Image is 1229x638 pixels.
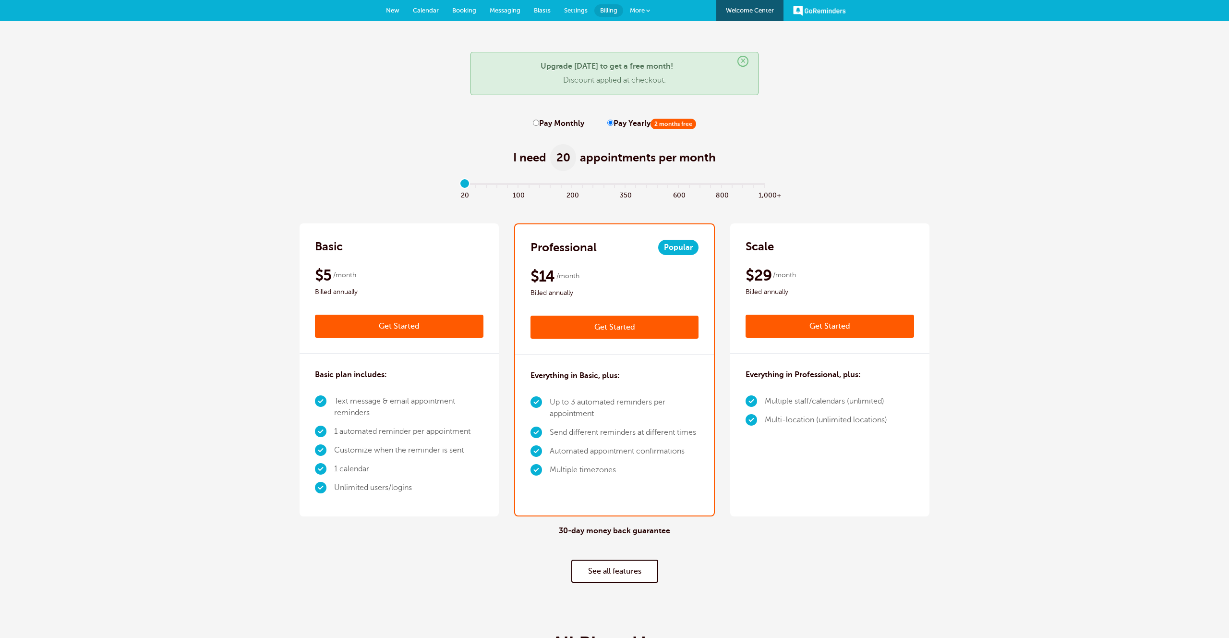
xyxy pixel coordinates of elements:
[594,4,623,17] a: Billing
[315,239,343,254] h2: Basic
[550,442,699,461] li: Automated appointment confirmations
[765,411,887,429] li: Multi-location (unlimited locations)
[541,62,673,71] strong: Upgrade [DATE] to get a free month!
[716,189,726,200] span: 800
[564,7,588,14] span: Settings
[530,267,555,286] span: $14
[550,393,699,423] li: Up to 3 automated reminders per appointment
[334,460,483,478] li: 1 calendar
[386,7,399,14] span: New
[746,369,861,380] h3: Everything in Professional, plus:
[673,189,684,200] span: 600
[737,56,748,67] span: ×
[746,239,774,254] h2: Scale
[315,266,332,285] span: $5
[550,461,699,479] li: Multiple timezones
[334,441,483,460] li: Customize when the reminder is sent
[334,392,483,422] li: Text message & email appointment reminders
[490,7,520,14] span: Messaging
[559,527,670,536] h4: 30-day money back guarantee
[607,120,614,126] input: Pay Yearly2 months free
[481,76,748,85] p: Discount applied at checkout.
[334,422,483,441] li: 1 automated reminder per appointment
[571,560,658,583] a: See all features
[550,423,699,442] li: Send different reminders at different times
[533,120,539,126] input: Pay Monthly
[315,286,483,298] span: Billed annually
[746,266,771,285] span: $29
[333,270,356,281] span: /month
[580,150,716,165] span: appointments per month
[651,119,696,129] span: 2 months free
[765,392,887,411] li: Multiple staff/calendars (unlimited)
[566,189,577,200] span: 200
[513,150,546,165] span: I need
[530,370,620,381] h3: Everything in Basic, plus:
[530,316,699,339] a: Get Started
[533,119,584,128] label: Pay Monthly
[530,287,699,299] span: Billed annually
[630,7,645,14] span: More
[556,270,579,282] span: /month
[658,240,699,255] span: Popular
[452,7,476,14] span: Booking
[315,369,387,380] h3: Basic plan includes:
[513,189,523,200] span: 100
[620,189,630,200] span: 350
[746,286,914,298] span: Billed annually
[746,315,914,338] a: Get Started
[534,7,551,14] span: Blasts
[759,189,769,200] span: 1,000+
[459,189,470,200] span: 20
[334,478,483,497] li: Unlimited users/logins
[607,119,696,128] label: Pay Yearly
[550,144,576,171] span: 20
[530,240,597,255] h2: Professional
[600,7,617,14] span: Billing
[413,7,439,14] span: Calendar
[315,315,483,338] a: Get Started
[773,270,796,281] span: /month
